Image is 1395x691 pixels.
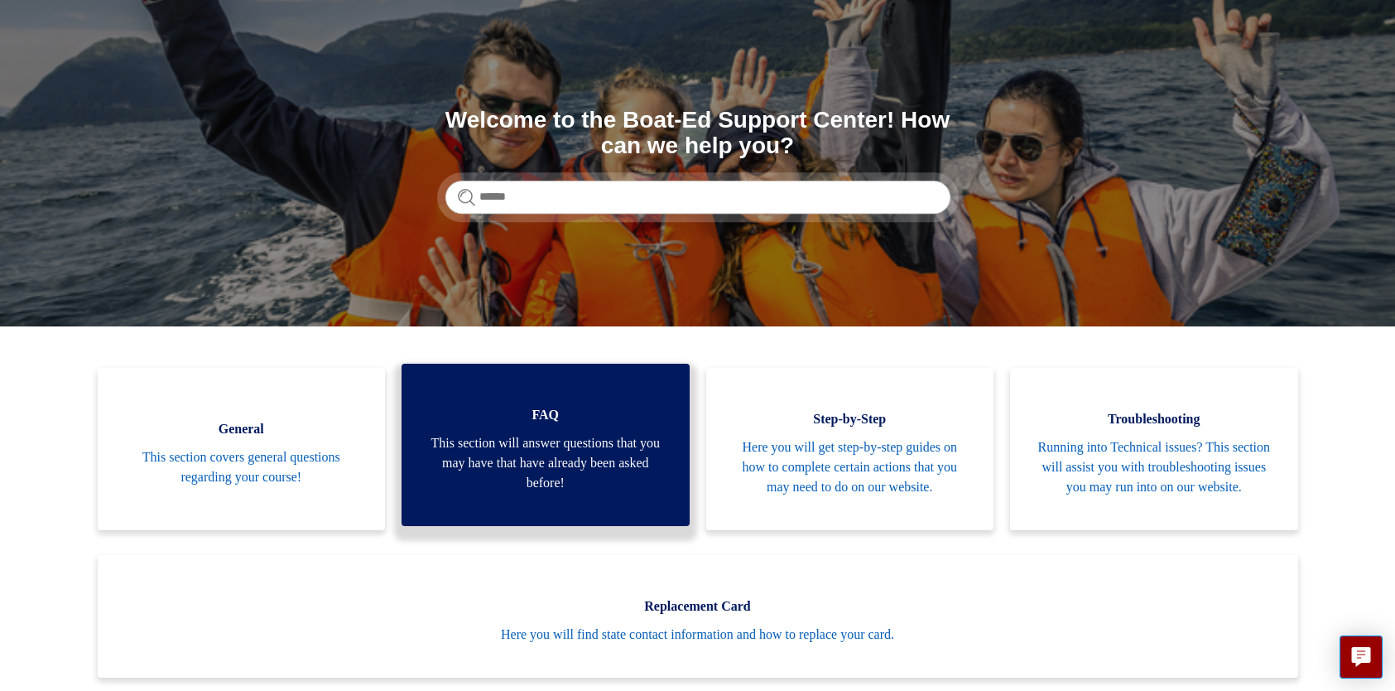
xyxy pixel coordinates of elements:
[98,555,1298,678] a: Replacement Card Here you will find state contact information and how to replace your card.
[123,625,1273,645] span: Here you will find state contact information and how to replace your card.
[123,597,1273,616] span: Replacement Card
[123,419,361,439] span: General
[706,368,994,530] a: Step-by-Step Here you will get step-by-step guides on how to complete certain actions that you ma...
[731,409,969,429] span: Step-by-Step
[402,364,690,526] a: FAQ This section will answer questions that you may have that have already been asked before!
[1010,368,1298,530] a: Troubleshooting Running into Technical issues? This section will assist you with troubleshooting ...
[445,181,950,214] input: Search
[98,368,386,530] a: General This section covers general questions regarding your course!
[123,447,361,487] span: This section covers general questions regarding your course!
[426,405,665,425] span: FAQ
[445,108,950,159] h1: Welcome to the Boat-Ed Support Center! How can we help you?
[426,433,665,493] span: This section will answer questions that you may have that have already been asked before!
[1035,409,1273,429] span: Troubleshooting
[731,437,969,497] span: Here you will get step-by-step guides on how to complete certain actions that you may need to do ...
[1035,437,1273,497] span: Running into Technical issues? This section will assist you with troubleshooting issues you may r...
[1340,635,1383,679] button: Live chat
